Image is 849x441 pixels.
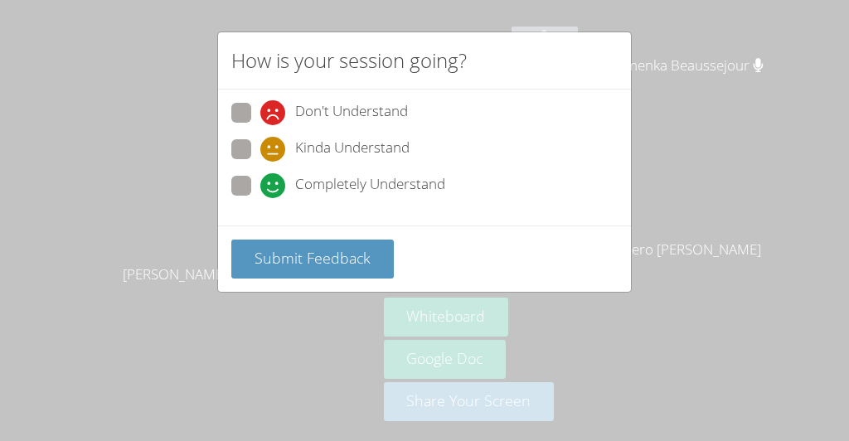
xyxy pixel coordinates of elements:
[231,46,467,75] h2: How is your session going?
[255,248,371,268] span: Submit Feedback
[231,240,394,279] button: Submit Feedback
[295,137,410,162] span: Kinda Understand
[295,100,408,125] span: Don't Understand
[295,173,445,198] span: Completely Understand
